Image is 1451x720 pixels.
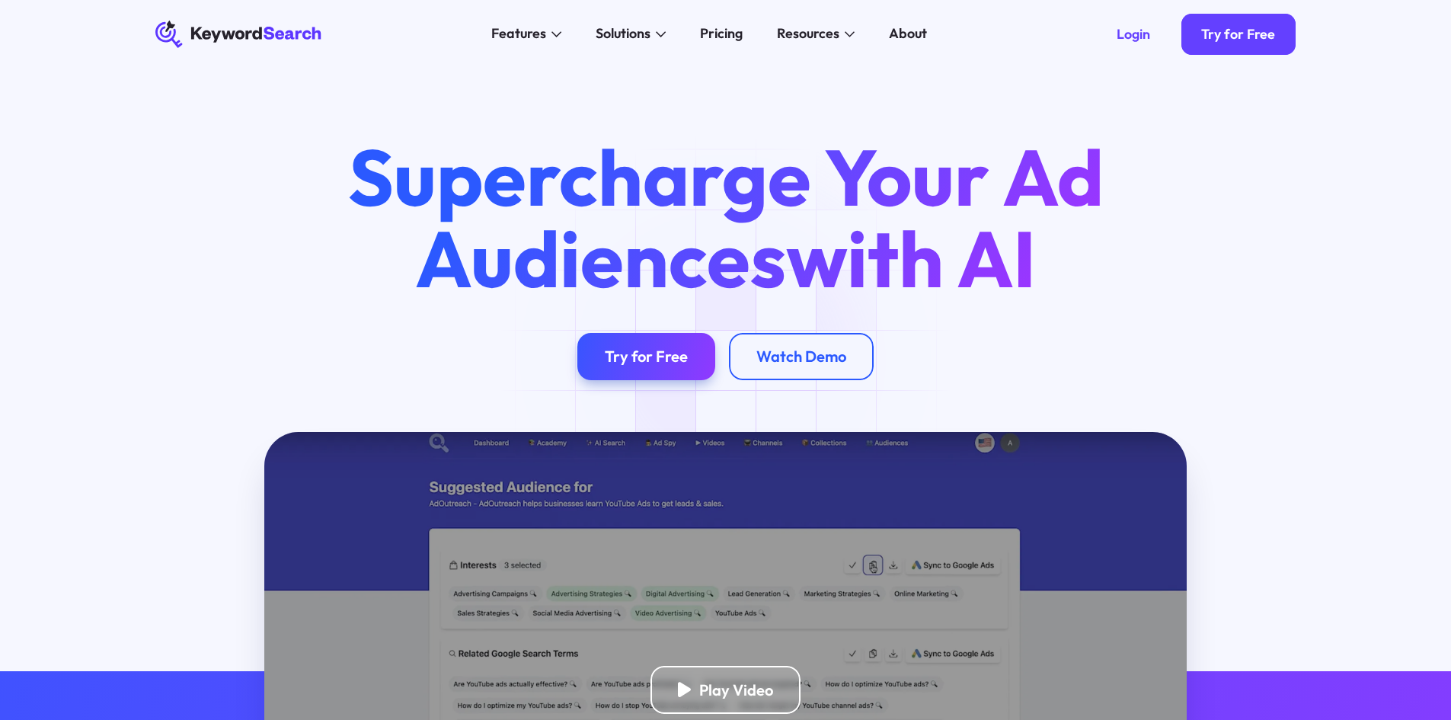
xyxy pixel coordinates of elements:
div: Watch Demo [756,347,846,366]
div: Resources [777,24,839,44]
div: Pricing [700,24,743,44]
div: Try for Free [1201,26,1275,43]
div: Try for Free [605,347,688,366]
div: Solutions [596,24,650,44]
div: About [889,24,927,44]
div: Features [491,24,546,44]
a: About [879,21,938,48]
div: Login [1117,26,1150,43]
a: Pricing [690,21,753,48]
a: Try for Free [577,333,715,381]
span: with AI [786,209,1036,308]
div: Play Video [699,680,773,699]
a: Login [1096,14,1171,55]
a: Try for Free [1181,14,1296,55]
h1: Supercharge Your Ad Audiences [315,136,1135,298]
